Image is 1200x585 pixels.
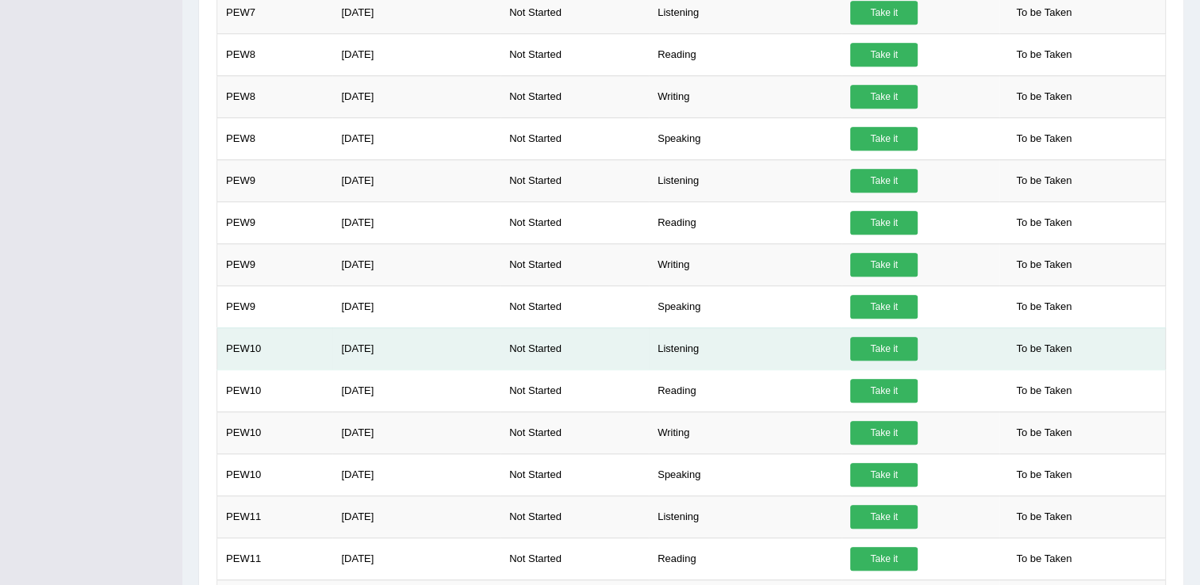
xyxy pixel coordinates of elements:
[217,159,333,201] td: PEW9
[1008,295,1079,319] span: To be Taken
[1008,253,1079,277] span: To be Taken
[332,327,500,369] td: [DATE]
[500,159,649,201] td: Not Started
[649,369,842,411] td: Reading
[649,453,842,495] td: Speaking
[649,159,842,201] td: Listening
[217,369,333,411] td: PEW10
[217,75,333,117] td: PEW8
[332,285,500,327] td: [DATE]
[500,537,649,579] td: Not Started
[217,243,333,285] td: PEW9
[1008,379,1079,403] span: To be Taken
[500,495,649,537] td: Not Started
[332,75,500,117] td: [DATE]
[649,327,842,369] td: Listening
[1008,127,1079,151] span: To be Taken
[850,295,918,319] a: Take it
[1008,43,1079,67] span: To be Taken
[1008,211,1079,235] span: To be Taken
[332,243,500,285] td: [DATE]
[332,495,500,537] td: [DATE]
[649,201,842,243] td: Reading
[649,537,842,579] td: Reading
[1008,1,1079,25] span: To be Taken
[649,285,842,327] td: Speaking
[217,411,333,453] td: PEW10
[500,411,649,453] td: Not Started
[850,421,918,445] a: Take it
[850,169,918,193] a: Take it
[500,33,649,75] td: Not Started
[850,1,918,25] a: Take it
[850,379,918,403] a: Take it
[850,253,918,277] a: Take it
[332,33,500,75] td: [DATE]
[332,159,500,201] td: [DATE]
[850,505,918,529] a: Take it
[500,369,649,411] td: Not Started
[500,243,649,285] td: Not Started
[1008,337,1079,361] span: To be Taken
[500,327,649,369] td: Not Started
[217,453,333,495] td: PEW10
[332,411,500,453] td: [DATE]
[500,117,649,159] td: Not Started
[649,411,842,453] td: Writing
[217,495,333,537] td: PEW11
[1008,85,1079,109] span: To be Taken
[332,537,500,579] td: [DATE]
[649,243,842,285] td: Writing
[649,33,842,75] td: Reading
[1008,547,1079,571] span: To be Taken
[217,285,333,327] td: PEW9
[332,369,500,411] td: [DATE]
[1008,463,1079,487] span: To be Taken
[332,453,500,495] td: [DATE]
[217,33,333,75] td: PEW8
[850,547,918,571] a: Take it
[850,43,918,67] a: Take it
[217,537,333,579] td: PEW11
[649,75,842,117] td: Writing
[500,201,649,243] td: Not Started
[332,201,500,243] td: [DATE]
[850,85,918,109] a: Take it
[649,117,842,159] td: Speaking
[217,201,333,243] td: PEW9
[500,453,649,495] td: Not Started
[217,117,333,159] td: PEW8
[850,337,918,361] a: Take it
[217,327,333,369] td: PEW10
[500,285,649,327] td: Not Started
[1008,169,1079,193] span: To be Taken
[1008,421,1079,445] span: To be Taken
[850,211,918,235] a: Take it
[1008,505,1079,529] span: To be Taken
[649,495,842,537] td: Listening
[332,117,500,159] td: [DATE]
[850,127,918,151] a: Take it
[500,75,649,117] td: Not Started
[850,463,918,487] a: Take it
